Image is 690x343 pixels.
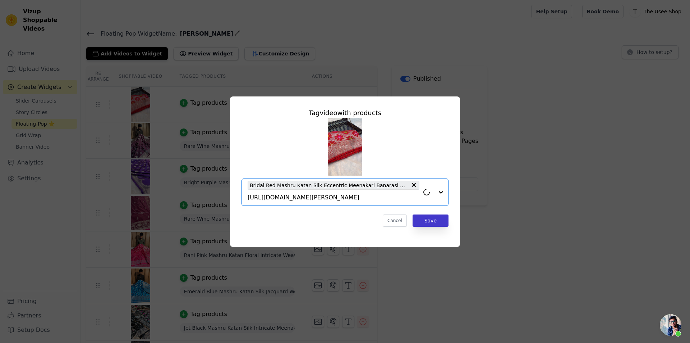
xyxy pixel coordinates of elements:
[250,181,407,189] span: Bridal Red Mashru Katan Silk Eccentric Meenakari Banarasi Saree
[413,215,448,227] button: Save
[241,108,448,118] div: Tag video with products
[383,215,407,227] button: Cancel
[660,314,681,336] div: Open chat
[328,118,362,176] img: reel-preview-usee-shop-app.myshopify.com-3732240604382925927_55472757453.jpeg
